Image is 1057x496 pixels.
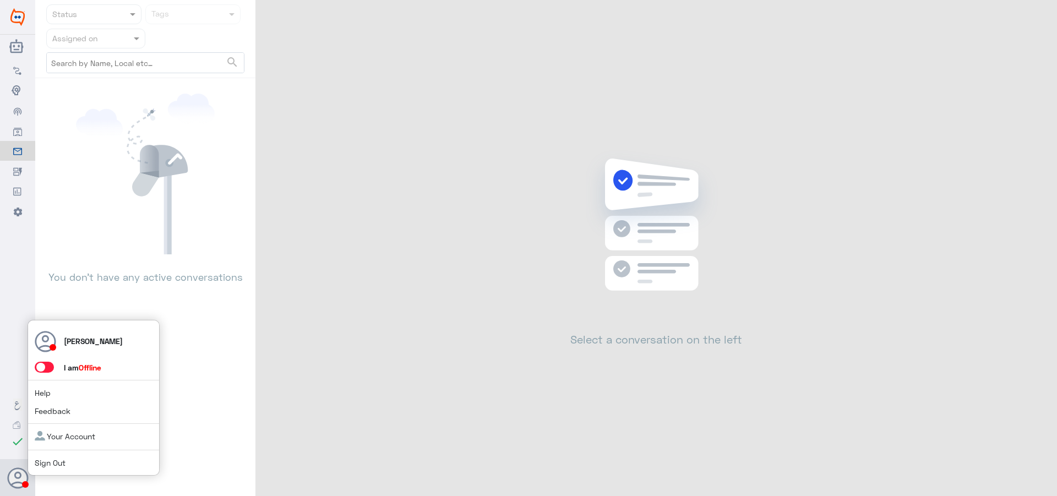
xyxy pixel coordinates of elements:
[35,388,51,397] a: Help
[570,333,742,346] h2: Select a conversation on the left
[64,335,123,347] p: [PERSON_NAME]
[35,432,95,441] a: Your Account
[64,363,101,372] span: I am
[35,458,66,467] a: Sign Out
[10,8,25,26] img: Widebot Logo
[11,435,24,448] i: check
[47,53,244,73] input: Search by Name, Local etc…
[226,56,239,69] span: search
[79,363,101,372] span: Offline
[35,406,70,416] a: Feedback
[226,53,239,72] button: search
[46,254,244,285] p: You don’t have any active conversations
[7,467,28,488] button: Avatar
